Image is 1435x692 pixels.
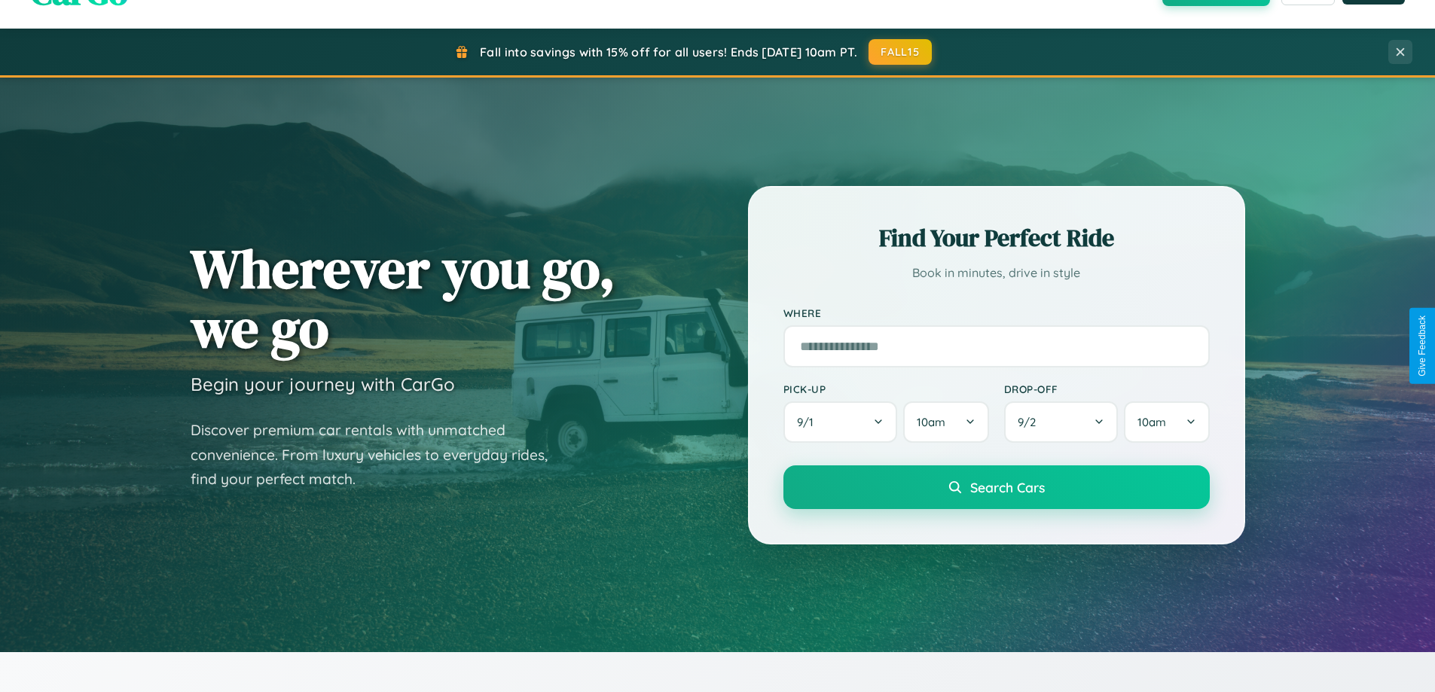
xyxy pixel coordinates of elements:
label: Drop-off [1004,383,1210,395]
p: Book in minutes, drive in style [783,262,1210,284]
h1: Wherever you go, we go [191,239,615,358]
button: 10am [1124,401,1209,443]
button: FALL15 [869,39,932,65]
span: Search Cars [970,479,1045,495]
button: Search Cars [783,465,1210,509]
h2: Find Your Perfect Ride [783,221,1210,255]
span: 10am [917,415,945,429]
button: 10am [903,401,988,443]
button: 9/1 [783,401,898,443]
span: Fall into savings with 15% off for all users! Ends [DATE] 10am PT. [480,44,857,59]
p: Discover premium car rentals with unmatched convenience. From luxury vehicles to everyday rides, ... [191,418,567,492]
div: Give Feedback [1417,316,1427,376]
button: 9/2 [1004,401,1119,443]
h3: Begin your journey with CarGo [191,373,455,395]
span: 10am [1137,415,1166,429]
label: Where [783,306,1210,319]
span: 9 / 1 [797,415,821,429]
span: 9 / 2 [1018,415,1043,429]
label: Pick-up [783,383,989,395]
